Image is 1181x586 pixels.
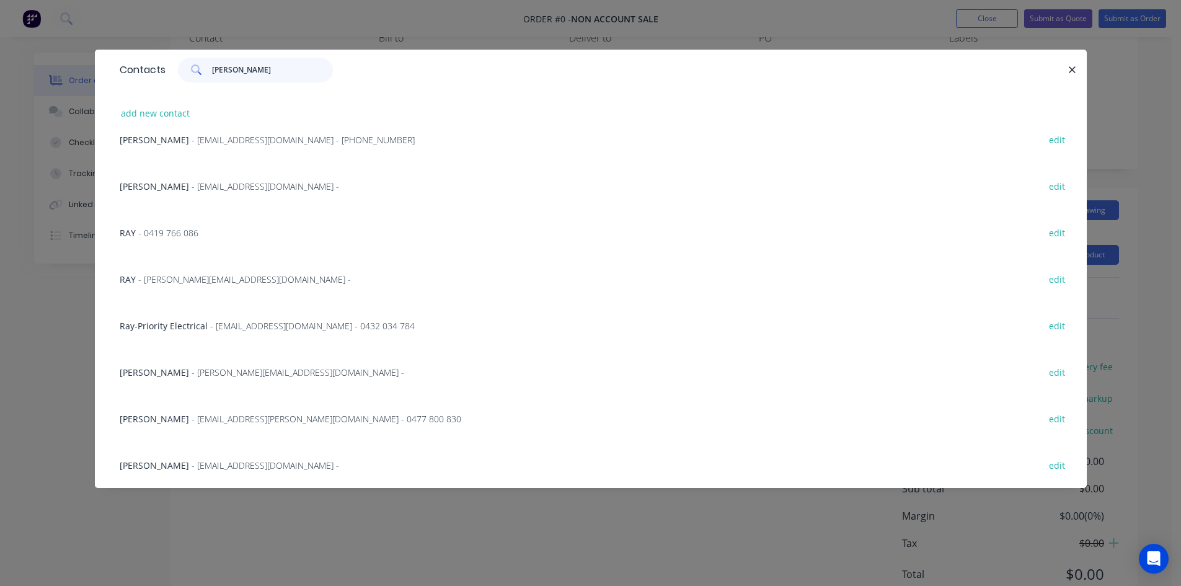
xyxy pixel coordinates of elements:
[120,320,208,332] span: Ray-Priority Electrical
[192,413,461,425] span: - [EMAIL_ADDRESS][PERSON_NAME][DOMAIN_NAME] - 0477 800 830
[1043,456,1072,473] button: edit
[1043,131,1072,148] button: edit
[192,180,339,192] span: - [EMAIL_ADDRESS][DOMAIN_NAME] -
[120,459,189,471] span: [PERSON_NAME]
[192,459,339,471] span: - [EMAIL_ADDRESS][DOMAIN_NAME] -
[1043,363,1072,380] button: edit
[120,180,189,192] span: [PERSON_NAME]
[120,134,189,146] span: [PERSON_NAME]
[120,413,189,425] span: [PERSON_NAME]
[192,366,404,378] span: - [PERSON_NAME][EMAIL_ADDRESS][DOMAIN_NAME] -
[210,320,415,332] span: - [EMAIL_ADDRESS][DOMAIN_NAME] - 0432 034 784
[1043,410,1072,427] button: edit
[1139,544,1169,574] div: Open Intercom Messenger
[1043,317,1072,334] button: edit
[138,227,198,239] span: - 0419 766 086
[212,58,333,82] input: Search contacts...
[192,134,415,146] span: - [EMAIL_ADDRESS][DOMAIN_NAME] - [PHONE_NUMBER]
[1043,270,1072,287] button: edit
[120,227,136,239] span: RAY
[138,273,351,285] span: - [PERSON_NAME][EMAIL_ADDRESS][DOMAIN_NAME] -
[120,273,136,285] span: RAY
[120,366,189,378] span: [PERSON_NAME]
[115,105,197,122] button: add new contact
[113,50,166,90] div: Contacts
[1043,224,1072,241] button: edit
[1043,177,1072,194] button: edit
